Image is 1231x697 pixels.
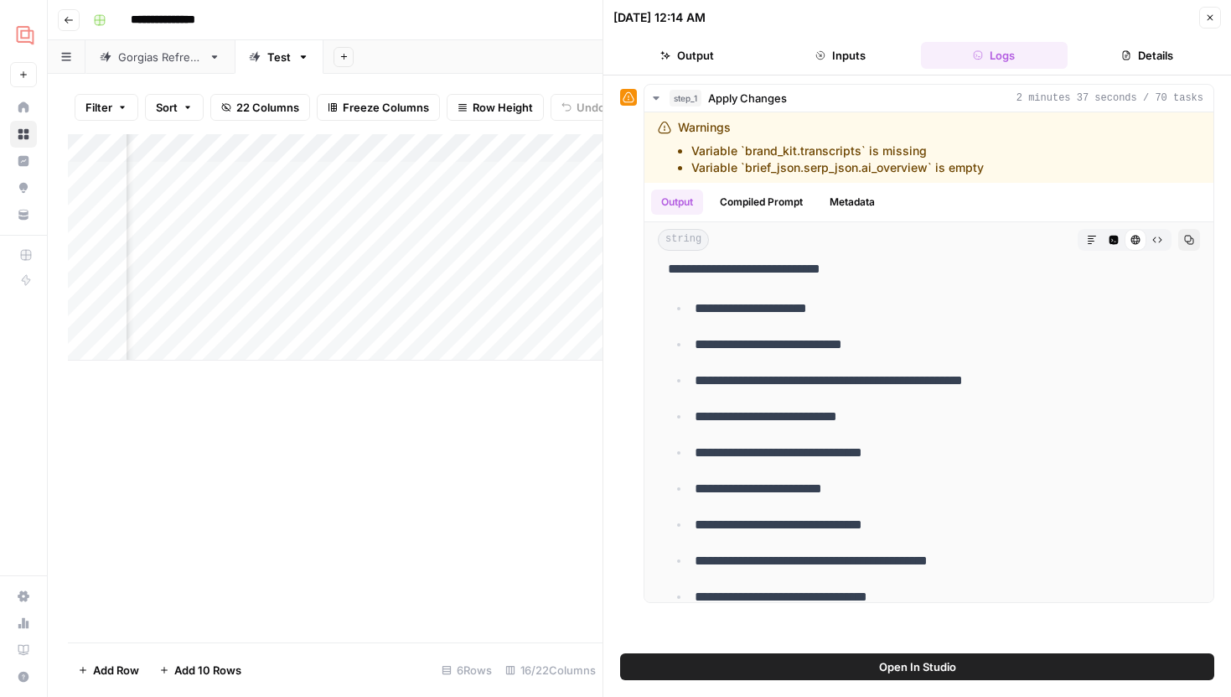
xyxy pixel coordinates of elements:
span: 2 minutes 37 seconds / 70 tasks [1016,91,1203,106]
a: Usage [10,610,37,637]
span: Add 10 Rows [174,662,241,679]
a: Learning Hub [10,637,37,663]
div: 16/22 Columns [499,657,603,684]
span: Filter [85,99,112,116]
button: 22 Columns [210,94,310,121]
a: Browse [10,121,37,148]
button: Filter [75,94,138,121]
span: Freeze Columns [343,99,429,116]
img: Gorgias Logo [10,19,40,49]
button: Add 10 Rows [149,657,251,684]
button: Compiled Prompt [710,190,813,215]
button: Inputs [767,42,913,69]
button: Undo [551,94,616,121]
button: Add Row [68,657,149,684]
span: step_1 [670,90,701,107]
a: Test [235,40,323,74]
span: Apply Changes [708,90,787,107]
span: Undo [577,99,605,116]
span: Add Row [93,662,139,679]
a: Settings [10,583,37,610]
button: Output [613,42,760,69]
button: Workspace: Gorgias [10,13,37,55]
span: Open In Studio [879,658,956,675]
li: Variable `brand_kit.transcripts` is missing [691,143,984,159]
span: string [658,229,709,251]
div: 6 Rows [435,657,499,684]
button: Help + Support [10,663,37,690]
button: Details [1074,42,1221,69]
button: Logs [921,42,1068,69]
span: 22 Columns [236,99,299,116]
div: Warnings [678,119,984,176]
button: Row Height [447,94,544,121]
a: Your Data [10,201,37,228]
button: Sort [145,94,204,121]
button: Freeze Columns [317,94,440,121]
a: Opportunities [10,174,37,201]
div: 2 minutes 37 seconds / 70 tasks [644,112,1213,602]
button: Open In Studio [620,653,1214,680]
a: Gorgias Refresh [85,40,235,74]
li: Variable `brief_json.serp_json.ai_overview` is empty [691,159,984,176]
button: 2 minutes 37 seconds / 70 tasks [644,85,1213,112]
span: Row Height [473,99,533,116]
button: Metadata [820,190,885,215]
div: Gorgias Refresh [118,49,202,65]
a: Home [10,94,37,121]
div: Test [267,49,291,65]
span: Sort [156,99,178,116]
a: Insights [10,148,37,174]
div: [DATE] 12:14 AM [613,9,706,26]
button: Output [651,190,703,215]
